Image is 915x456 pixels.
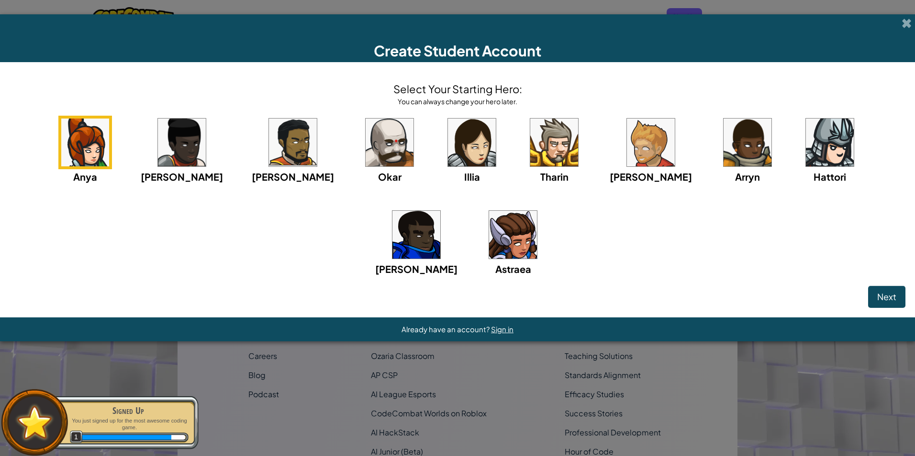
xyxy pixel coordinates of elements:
[806,119,854,166] img: portrait.png
[392,211,440,259] img: portrait.png
[393,97,522,106] div: You can always change your hero later.
[252,171,334,183] span: [PERSON_NAME]
[530,119,578,166] img: portrait.png
[70,431,83,444] span: 1
[402,325,491,334] span: Already have an account?
[375,263,457,275] span: [PERSON_NAME]
[464,171,480,183] span: Illia
[269,119,317,166] img: portrait.png
[610,171,692,183] span: [PERSON_NAME]
[393,81,522,97] h4: Select Your Starting Hero:
[448,119,496,166] img: portrait.png
[814,171,846,183] span: Hattori
[489,211,537,259] img: portrait.png
[877,291,896,302] span: Next
[73,171,97,183] span: Anya
[141,171,223,183] span: [PERSON_NAME]
[158,119,206,166] img: portrait.png
[724,119,771,166] img: portrait.png
[68,404,189,417] div: Signed Up
[495,263,531,275] span: Astraea
[540,171,569,183] span: Tharin
[491,325,513,334] a: Sign in
[627,119,675,166] img: portrait.png
[13,401,56,444] img: default.png
[68,417,189,431] p: You just signed up for the most awesome coding game.
[374,42,541,60] span: Create Student Account
[868,286,905,308] button: Next
[366,119,413,166] img: portrait.png
[61,119,109,166] img: portrait.png
[735,171,760,183] span: Arryn
[378,171,402,183] span: Okar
